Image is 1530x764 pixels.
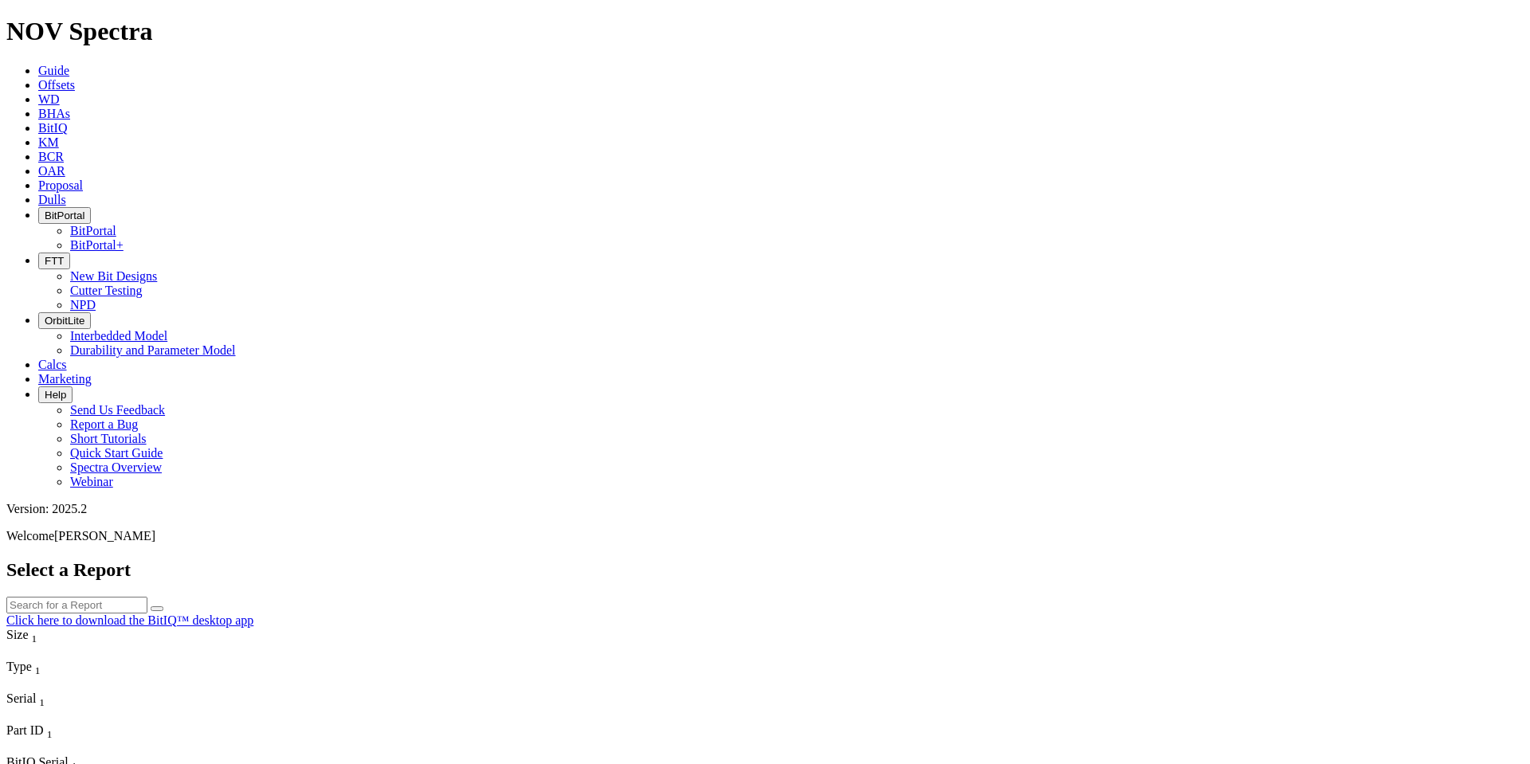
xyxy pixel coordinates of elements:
a: Spectra Overview [70,460,162,474]
a: OAR [38,164,65,178]
sub: 1 [35,664,41,676]
div: Size Sort None [6,628,154,645]
div: Part ID Sort None [6,723,154,741]
a: Report a Bug [70,417,138,431]
a: Short Tutorials [70,432,147,445]
span: Sort None [35,660,41,673]
span: Serial [6,692,36,705]
a: Dulls [38,193,66,206]
a: Calcs [38,358,67,371]
sub: 1 [32,633,37,645]
h1: NOV Spectra [6,17,1524,46]
button: Help [38,386,73,403]
a: Webinar [70,475,113,488]
h2: Select a Report [6,559,1524,581]
div: Sort None [6,723,154,755]
a: Cutter Testing [70,284,143,297]
a: BitPortal [70,224,116,237]
button: BitPortal [38,207,91,224]
span: Size [6,628,29,641]
a: NPD [70,298,96,311]
div: Column Menu [6,677,154,692]
span: OrbitLite [45,315,84,327]
span: Part ID [6,723,44,737]
div: Sort None [6,692,154,723]
a: New Bit Designs [70,269,157,283]
a: Send Us Feedback [70,403,165,417]
div: Column Menu [6,645,154,660]
span: Sort None [39,692,45,705]
a: Durability and Parameter Model [70,343,236,357]
div: Serial Sort None [6,692,154,709]
span: BitPortal [45,210,84,221]
span: Sort None [32,628,37,641]
div: Column Menu [6,741,154,755]
a: BitIQ [38,121,67,135]
button: OrbitLite [38,312,91,329]
a: BHAs [38,107,70,120]
span: Help [45,389,66,401]
a: Proposal [38,178,83,192]
div: Column Menu [6,709,154,723]
a: Click here to download the BitIQ™ desktop app [6,613,253,627]
a: WD [38,92,60,106]
a: Interbedded Model [70,329,167,343]
a: Guide [38,64,69,77]
input: Search for a Report [6,597,147,613]
a: BitPortal+ [70,238,124,252]
sub: 1 [39,696,45,708]
span: Type [6,660,32,673]
div: Sort None [6,628,154,660]
a: Offsets [38,78,75,92]
a: Quick Start Guide [70,446,163,460]
div: Sort None [6,660,154,692]
span: [PERSON_NAME] [54,529,155,543]
div: Type Sort None [6,660,154,677]
span: FTT [45,255,64,267]
div: Version: 2025.2 [6,502,1524,516]
a: Marketing [38,372,92,386]
a: KM [38,135,59,149]
sub: 1 [47,728,53,740]
a: BCR [38,150,64,163]
p: Welcome [6,529,1524,543]
span: Sort None [47,723,53,737]
button: FTT [38,253,70,269]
